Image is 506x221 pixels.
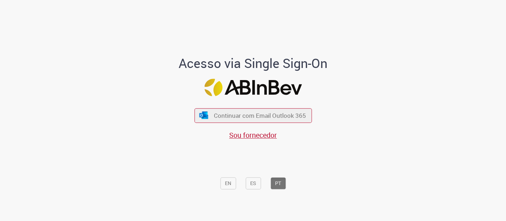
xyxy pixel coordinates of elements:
button: EN [220,177,236,189]
h1: Acesso via Single Sign-On [154,56,352,70]
img: Logo ABInBev [204,79,302,96]
button: ES [246,177,261,189]
button: ícone Azure/Microsoft 360 Continuar com Email Outlook 365 [194,108,312,123]
button: PT [270,177,286,189]
img: ícone Azure/Microsoft 360 [199,111,209,119]
span: Continuar com Email Outlook 365 [214,111,306,120]
a: Sou fornecedor [229,130,277,140]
